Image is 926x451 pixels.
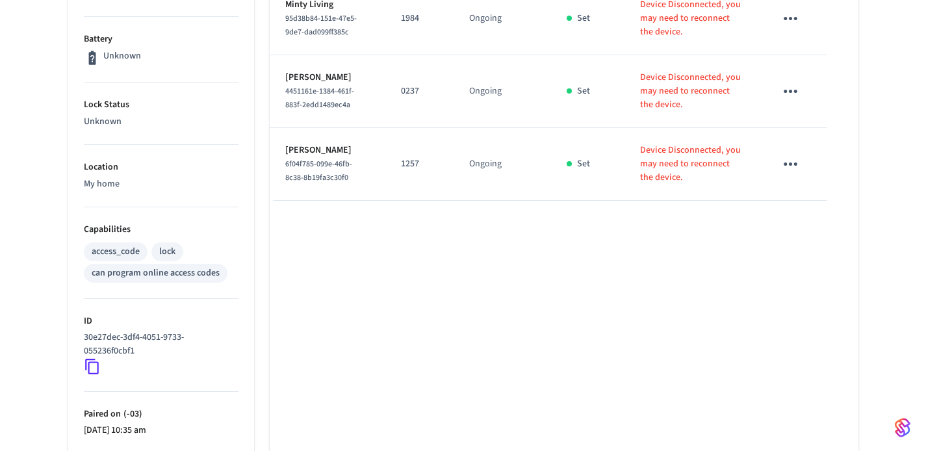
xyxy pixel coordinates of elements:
p: ID [84,315,238,328]
span: 4451161e-1384-461f-883f-2edd1489ec4a [285,86,354,110]
p: Set [577,12,590,25]
p: Unknown [84,115,238,129]
p: Battery [84,32,238,46]
p: Capabilities [84,223,238,237]
p: My home [84,177,238,191]
p: Device Disconnected, you may need to reconnect the device. [640,144,744,185]
p: 1984 [401,12,438,25]
p: 30e27dec-3df4-4051-9733-055236f0cbf1 [84,331,233,358]
p: Set [577,157,590,171]
p: Location [84,161,238,174]
p: 0237 [401,84,438,98]
p: [PERSON_NAME] [285,144,370,157]
td: Ongoing [454,128,551,201]
span: ( -03 ) [121,407,142,420]
p: Unknown [103,49,141,63]
td: Ongoing [454,55,551,128]
p: Device Disconnected, you may need to reconnect the device. [640,71,744,112]
div: access_code [92,245,140,259]
p: Lock Status [84,98,238,112]
div: can program online access codes [92,266,220,280]
span: 6f04f785-099e-46fb-8c38-8b19fa3c30f0 [285,159,352,183]
img: SeamLogoGradient.69752ec5.svg [895,417,910,438]
p: [PERSON_NAME] [285,71,370,84]
p: Set [577,84,590,98]
span: 95d38b84-151e-47e5-9de7-dad099ff385c [285,13,357,38]
div: lock [159,245,175,259]
p: Paired on [84,407,238,421]
p: 1257 [401,157,438,171]
p: [DATE] 10:35 am [84,424,238,437]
